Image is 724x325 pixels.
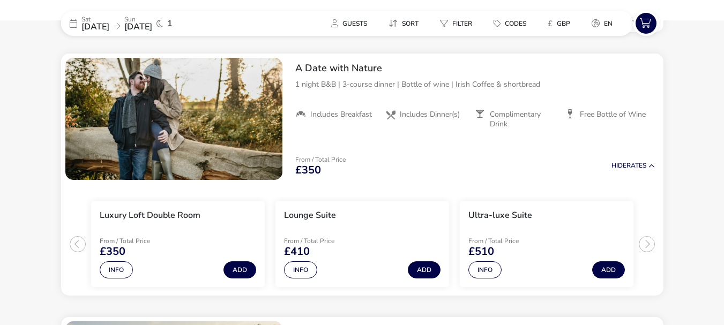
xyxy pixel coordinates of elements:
span: Complimentary Drink [490,110,556,129]
naf-pibe-menu-bar-item: Codes [485,16,539,31]
h3: Lounge Suite [284,210,336,221]
button: Guests [323,16,376,31]
button: HideRates [611,162,655,169]
button: Info [468,261,502,278]
button: Sort [380,16,427,31]
button: Add [408,261,441,278]
button: Info [100,261,133,278]
span: Codes [505,19,526,28]
h2: A Date with Nature [295,62,655,74]
p: 1 night B&B | 3-course dinner | Bottle of wine | Irish Coffee & shortbread [295,79,655,90]
h3: Luxury Loft Double Room [100,210,200,221]
span: Includes Breakfast [310,110,372,119]
span: £510 [468,246,494,257]
p: From / Total Price [100,238,176,244]
button: Filter [431,16,481,31]
span: 1 [167,19,173,28]
swiper-slide: 3 / 3 [454,197,639,292]
p: Sat [81,16,109,22]
p: From / Total Price [468,238,544,244]
span: Sort [402,19,419,28]
button: Add [592,261,625,278]
swiper-slide: 1 / 3 [86,197,270,292]
span: [DATE] [81,21,109,33]
button: £GBP [539,16,579,31]
span: en [604,19,613,28]
naf-pibe-menu-bar-item: £GBP [539,16,583,31]
naf-pibe-menu-bar-item: Sort [380,16,431,31]
span: Guests [342,19,367,28]
span: GBP [557,19,570,28]
i: £ [548,18,553,29]
swiper-slide: 2 / 3 [270,197,454,292]
button: Add [223,261,256,278]
naf-pibe-menu-bar-item: Guests [323,16,380,31]
div: Sat[DATE]Sun[DATE]1 [61,11,222,36]
span: Includes Dinner(s) [400,110,460,119]
p: From / Total Price [295,156,346,163]
span: Hide [611,161,626,170]
button: Info [284,261,317,278]
button: en [583,16,621,31]
span: £350 [295,165,321,176]
p: From / Total Price [284,238,360,244]
span: [DATE] [124,21,152,33]
span: £350 [100,246,125,257]
p: Sun [124,16,152,22]
span: Filter [452,19,472,28]
swiper-slide: 1 / 1 [65,58,282,180]
div: A Date with Nature1 night B&B | 3-course dinner | Bottle of wine | Irish Coffee & shortbreadInclu... [287,54,663,138]
span: £410 [284,246,310,257]
h3: Ultra-luxe Suite [468,210,532,221]
span: Free Bottle of Wine [580,110,646,119]
naf-pibe-menu-bar-item: Filter [431,16,485,31]
naf-pibe-menu-bar-item: en [583,16,625,31]
button: Codes [485,16,535,31]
